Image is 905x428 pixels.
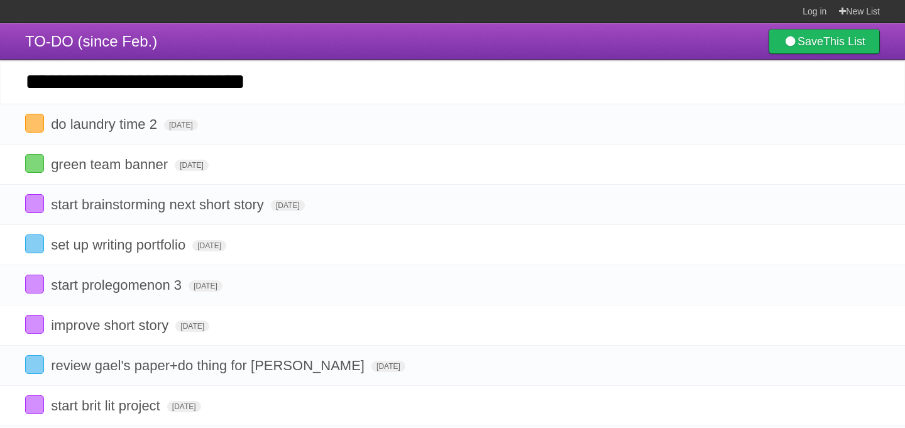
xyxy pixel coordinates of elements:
span: [DATE] [175,160,209,171]
span: [DATE] [371,361,405,372]
span: do laundry time 2 [51,116,160,132]
a: SaveThis List [769,29,880,54]
span: [DATE] [167,401,201,412]
b: This List [823,35,865,48]
span: improve short story [51,317,172,333]
span: [DATE] [175,321,209,332]
label: Done [25,114,44,133]
span: review gael's paper+do thing for [PERSON_NAME] [51,358,368,373]
span: green team banner [51,156,171,172]
span: [DATE] [164,119,198,131]
label: Done [25,154,44,173]
label: Done [25,234,44,253]
label: Done [25,355,44,374]
span: start brainstorming next short story [51,197,267,212]
label: Done [25,315,44,334]
span: set up writing portfolio [51,237,189,253]
label: Done [25,395,44,414]
span: start prolegomenon 3 [51,277,185,293]
span: [DATE] [189,280,222,292]
label: Done [25,275,44,294]
span: TO-DO (since Feb.) [25,33,157,50]
span: start brit lit project [51,398,163,414]
span: [DATE] [192,240,226,251]
label: Done [25,194,44,213]
span: [DATE] [271,200,305,211]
